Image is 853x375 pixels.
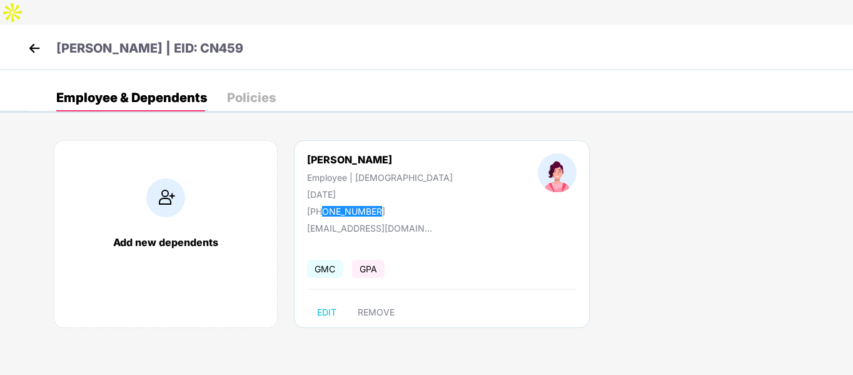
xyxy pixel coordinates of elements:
div: [PHONE_NUMBER] [307,206,453,217]
div: [PERSON_NAME] [307,153,453,166]
button: REMOVE [348,302,405,322]
button: EDIT [307,302,346,322]
span: GMC [307,260,343,278]
div: Add new dependents [67,236,265,249]
img: addIcon [146,178,185,217]
div: Employee & Dependents [56,91,207,104]
img: back [25,39,44,58]
span: REMOVE [358,307,395,317]
div: Employee | [DEMOGRAPHIC_DATA] [307,172,453,183]
span: EDIT [317,307,336,317]
div: Policies [227,91,276,104]
span: GPA [352,260,385,278]
div: [DATE] [307,189,453,200]
p: [PERSON_NAME] | EID: CN459 [56,39,243,58]
div: [EMAIL_ADDRESS][DOMAIN_NAME] [307,223,432,234]
img: profileImage [538,153,577,192]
